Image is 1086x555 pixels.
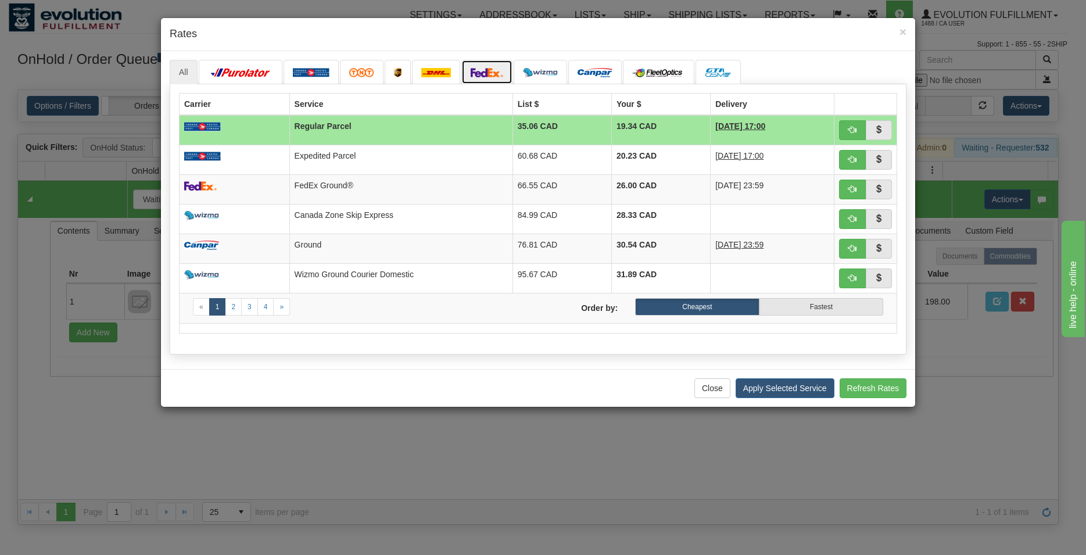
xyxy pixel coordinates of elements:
a: Next [273,298,290,316]
th: Your $ [611,93,710,115]
button: Close [694,378,730,398]
a: 3 [241,298,258,316]
td: Expedited Parcel [289,145,512,174]
span: [DATE] 17:00 [715,151,764,160]
td: FedEx Ground® [289,174,512,204]
a: Previous [193,298,210,316]
span: × [899,25,906,38]
td: 35.06 CAD [512,115,611,145]
td: 6 Days [711,145,834,174]
img: Canada_post.png [184,152,221,161]
img: wizmo.png [523,68,558,77]
img: Canada_post.png [184,122,221,131]
td: 8 Days [711,115,834,145]
th: Carrier [180,93,290,115]
img: FedEx.png [184,181,217,191]
td: 31.89 CAD [611,263,710,293]
img: tnt.png [349,68,374,77]
td: 20.23 CAD [611,145,710,174]
td: 5 Days [711,234,834,263]
th: Delivery [711,93,834,115]
td: 66.55 CAD [512,174,611,204]
label: Fastest [759,298,883,316]
td: Canada Zone Skip Express [289,204,512,234]
td: 84.99 CAD [512,204,611,234]
th: List $ [512,93,611,115]
img: purolator.png [208,68,273,77]
img: campar.png [184,241,219,250]
label: Order by: [538,298,626,314]
td: Ground [289,234,512,263]
img: Canada_post.png [293,68,329,77]
img: wizmo.png [184,211,219,220]
label: Cheapest [635,298,759,316]
span: [DATE] 23:59 [715,240,764,249]
button: Refresh Rates [840,378,906,398]
td: Wizmo Ground Courier Domestic [289,263,512,293]
td: 19.34 CAD [611,115,710,145]
img: wizmo.png [184,270,219,280]
td: 95.67 CAD [512,263,611,293]
td: 76.81 CAD [512,234,611,263]
h4: Rates [170,27,906,42]
td: 28.33 CAD [611,204,710,234]
span: [DATE] 17:00 [715,121,765,131]
iframe: chat widget [1059,218,1085,336]
img: campar.png [578,68,612,77]
button: Close [899,26,906,38]
td: 30.54 CAD [611,234,710,263]
th: Service [289,93,512,115]
div: live help - online [9,7,107,21]
img: ups.png [394,68,402,77]
img: CarrierLogo_10182.png [632,68,685,77]
td: 60.68 CAD [512,145,611,174]
span: « [199,303,203,311]
img: CarrierLogo_10191.png [705,68,732,77]
img: FedEx.png [471,68,503,77]
td: Regular Parcel [289,115,512,145]
span: [DATE] 23:59 [715,181,764,190]
td: 26.00 CAD [611,174,710,204]
img: dhl.png [421,68,451,77]
a: 1 [209,298,226,316]
a: 4 [257,298,274,316]
a: All [170,60,198,84]
button: Apply Selected Service [736,378,834,398]
span: » [279,303,284,311]
a: 2 [225,298,242,316]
